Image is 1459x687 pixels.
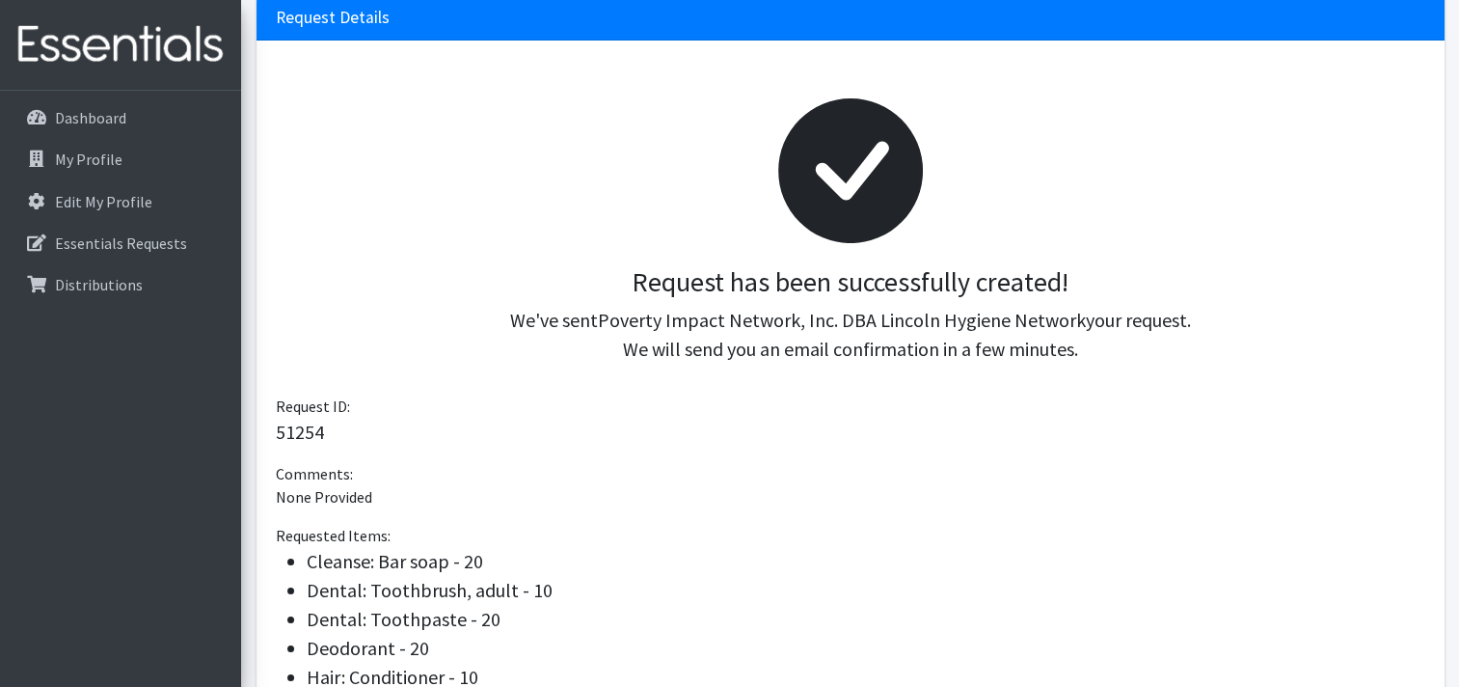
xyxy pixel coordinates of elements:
[598,308,1086,332] span: Poverty Impact Network, Inc. DBA Lincoln Hygiene Network
[276,8,390,28] h3: Request Details
[276,464,353,483] span: Comments:
[55,150,122,169] p: My Profile
[8,265,233,304] a: Distributions
[8,182,233,221] a: Edit My Profile
[55,234,187,253] p: Essentials Requests
[291,266,1410,299] h3: Request has been successfully created!
[55,192,152,211] p: Edit My Profile
[307,605,1425,634] li: Dental: Toothpaste - 20
[276,418,1425,447] p: 51254
[307,547,1425,576] li: Cleanse: Bar soap - 20
[55,275,143,294] p: Distributions
[276,526,391,545] span: Requested Items:
[8,98,233,137] a: Dashboard
[291,306,1410,364] p: We've sent your request. We will send you an email confirmation in a few minutes.
[8,140,233,179] a: My Profile
[8,13,233,77] img: HumanEssentials
[55,108,126,127] p: Dashboard
[276,487,372,507] span: None Provided
[307,576,1425,605] li: Dental: Toothbrush, adult - 10
[8,224,233,262] a: Essentials Requests
[307,634,1425,663] li: Deodorant - 20
[276,397,350,416] span: Request ID:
